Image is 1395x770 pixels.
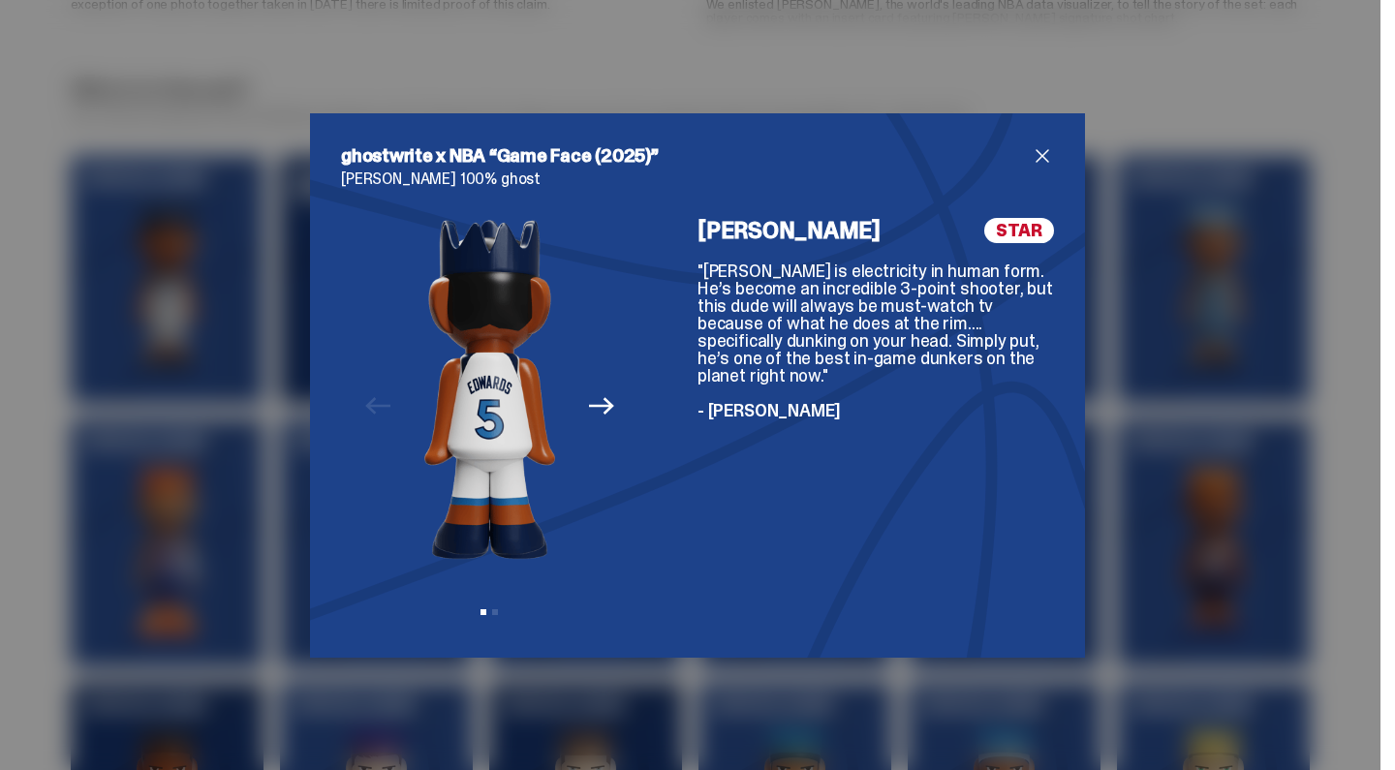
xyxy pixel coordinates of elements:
[697,262,1054,419] div: "[PERSON_NAME] is electricity in human form. He’s become an incredible 3-point shooter, but this ...
[580,385,623,428] button: Next
[492,609,498,615] button: View slide 2
[697,399,841,422] span: - [PERSON_NAME]
[341,144,1031,168] h2: ghostwrite x NBA “Game Face (2025)”
[697,219,881,242] h4: [PERSON_NAME]
[341,171,1054,187] p: [PERSON_NAME] 100% ghost
[424,218,555,560] img: NBA%20Game%20Face%20-%20Website%20Archive.280.png
[1031,144,1054,168] button: close
[984,218,1054,243] span: STAR
[480,609,486,615] button: View slide 1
